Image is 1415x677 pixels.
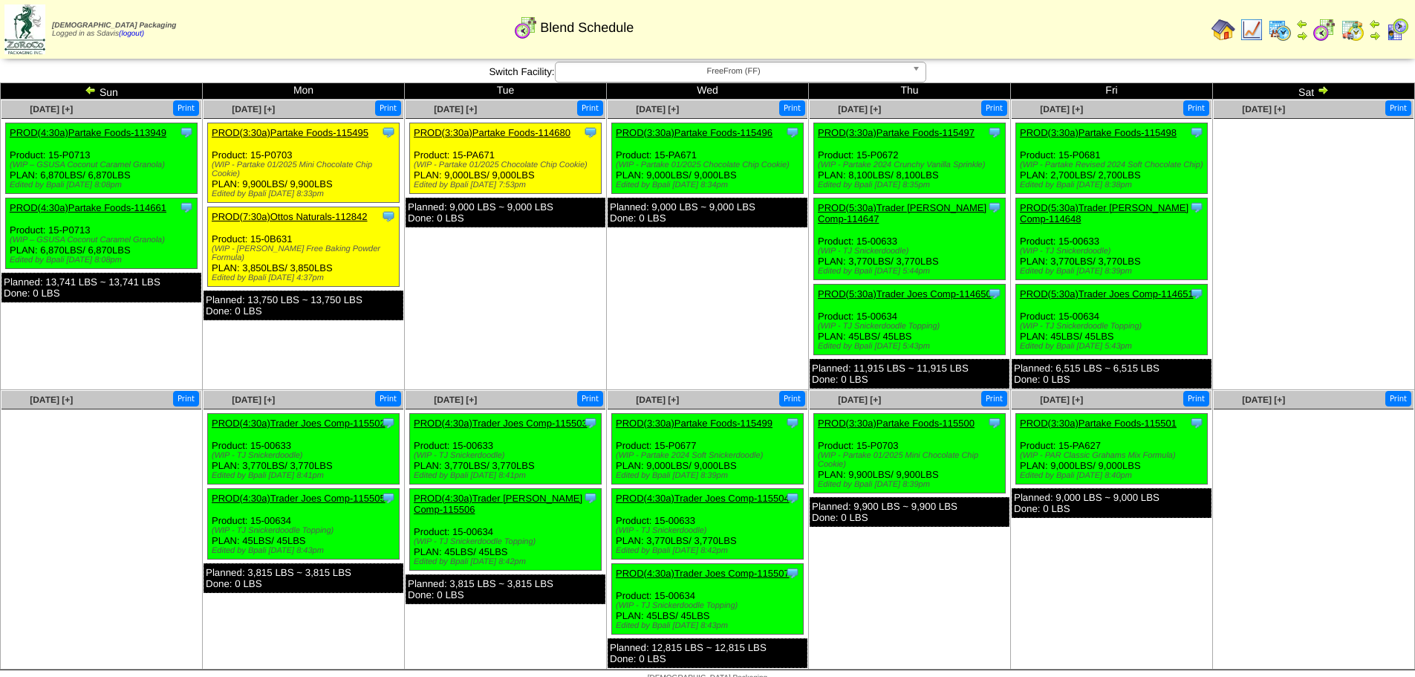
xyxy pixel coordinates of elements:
a: PROD(3:30a)Partake Foods-115500 [818,418,975,429]
img: Tooltip [987,286,1002,301]
span: [DEMOGRAPHIC_DATA] Packaging [52,22,176,30]
button: Print [981,391,1007,406]
div: Planned: 9,000 LBS ~ 9,000 LBS Done: 0 LBS [608,198,807,227]
div: Product: 15-00634 PLAN: 45LBS / 45LBS [814,285,1006,355]
div: Planned: 9,900 LBS ~ 9,900 LBS Done: 0 LBS [810,497,1009,527]
img: Tooltip [381,209,396,224]
button: Print [779,391,805,406]
div: (WIP - Partake 01/2025 Mini Chocolate Chip Cookie) [818,451,1005,469]
img: calendarprod.gif [1268,18,1292,42]
span: Blend Schedule [540,20,634,36]
div: Planned: 6,515 LBS ~ 6,515 LBS Done: 0 LBS [1012,359,1211,389]
a: PROD(7:30a)Ottos Naturals-112842 [212,211,368,222]
a: PROD(3:30a)Partake Foods-115496 [616,127,772,138]
img: Tooltip [381,490,396,505]
div: (WIP - TJ Snickerdoodle) [212,451,399,460]
div: Planned: 3,815 LBS ~ 3,815 LBS Done: 0 LBS [204,563,403,593]
a: [DATE] [+] [1040,395,1083,405]
a: PROD(3:30a)Partake Foods-114680 [414,127,570,138]
div: Product: 15-PA671 PLAN: 9,000LBS / 9,000LBS [410,123,602,194]
div: Product: 15-00633 PLAN: 3,770LBS / 3,770LBS [410,414,602,485]
div: Edited by Bpali [DATE] 8:35pm [818,181,1005,190]
div: (WIP - [PERSON_NAME] Free Baking Powder Formula) [212,244,399,262]
img: Tooltip [179,200,194,215]
div: Edited by Bpali [DATE] 8:43pm [616,621,803,630]
img: Tooltip [987,200,1002,215]
a: PROD(3:30a)Partake Foods-115495 [212,127,368,138]
div: Product: 15-PA671 PLAN: 9,000LBS / 9,000LBS [612,123,804,194]
a: PROD(3:30a)Partake Foods-115498 [1020,127,1177,138]
a: PROD(4:30a)Partake Foods-113949 [10,127,166,138]
div: (WIP - TJ Snickerdoodle Topping) [212,526,399,535]
span: [DATE] [+] [838,395,881,405]
img: Tooltip [785,490,800,505]
div: Edited by Bpali [DATE] 8:34pm [616,181,803,190]
img: arrowright.gif [1296,30,1308,42]
td: Wed [607,83,809,100]
div: Planned: 3,815 LBS ~ 3,815 LBS Done: 0 LBS [406,574,605,604]
img: home.gif [1211,18,1235,42]
div: (WIP - Partake 01/2025 Chocolate Chip Cookie) [414,161,601,169]
div: (WIP - TJ Snickerdoodle Topping) [1020,322,1207,331]
a: [DATE] [+] [30,395,73,405]
a: [DATE] [+] [1040,104,1083,114]
div: Planned: 11,915 LBS ~ 11,915 LBS Done: 0 LBS [810,359,1009,389]
button: Print [1385,100,1411,116]
div: Product: 15-00633 PLAN: 3,770LBS / 3,770LBS [1016,198,1208,280]
img: calendarinout.gif [1341,18,1364,42]
img: Tooltip [1189,415,1204,430]
img: Tooltip [583,125,598,140]
img: Tooltip [785,415,800,430]
div: Product: 15-00634 PLAN: 45LBS / 45LBS [208,489,400,560]
div: Edited by Bpali [DATE] 5:43pm [1020,342,1207,351]
span: [DATE] [+] [636,104,679,114]
div: Edited by Bpali [DATE] 8:41pm [414,471,601,480]
a: PROD(4:30a)Trader Joes Comp-115507 [616,568,790,579]
button: Print [375,391,401,406]
div: (WIP - Partake 2024 Soft Snickerdoodle) [616,451,803,460]
td: Sat [1213,83,1415,100]
button: Print [1183,100,1209,116]
button: Print [577,100,603,116]
img: Tooltip [1189,286,1204,301]
div: Edited by Bpali [DATE] 8:42pm [414,557,601,566]
div: Product: 15-00634 PLAN: 45LBS / 45LBS [410,489,602,571]
div: (WIP - TJ Snickerdoodle Topping) [414,537,601,546]
a: [DATE] [+] [1242,395,1285,405]
div: Product: 15-00633 PLAN: 3,770LBS / 3,770LBS [208,414,400,485]
a: PROD(5:30a)Trader [PERSON_NAME] Comp-114648 [1020,202,1188,224]
span: FreeFrom (FF) [562,62,906,80]
a: PROD(3:30a)Partake Foods-115499 [616,418,772,429]
img: line_graph.gif [1240,18,1263,42]
img: Tooltip [381,125,396,140]
div: (WIP - TJ Snickerdoodle) [414,451,601,460]
a: [DATE] [+] [636,395,679,405]
a: [DATE] [+] [232,395,275,405]
div: Product: 15-PA627 PLAN: 9,000LBS / 9,000LBS [1016,414,1208,485]
div: (WIP - TJ Snickerdoodle) [616,526,803,535]
div: Edited by Bpali [DATE] 8:39pm [818,480,1005,489]
a: PROD(5:30a)Trader Joes Comp-114651 [1020,288,1194,299]
button: Print [173,391,199,406]
img: Tooltip [583,490,598,505]
div: Product: 15-P0703 PLAN: 9,900LBS / 9,900LBS [814,414,1006,493]
img: Tooltip [1189,200,1204,215]
img: arrowright.gif [1317,84,1329,96]
button: Print [173,100,199,116]
td: Mon [203,83,405,100]
div: Edited by Bpali [DATE] 5:44pm [818,267,1005,276]
a: [DATE] [+] [30,104,73,114]
div: Product: 15-P0703 PLAN: 9,900LBS / 9,900LBS [208,123,400,203]
div: Edited by Bpali [DATE] 8:08pm [10,256,197,265]
div: Product: 15-P0713 PLAN: 6,870LBS / 6,870LBS [6,198,198,269]
div: (WIP – GSUSA Coconut Caramel Granola) [10,161,197,169]
div: Edited by Bpali [DATE] 8:33pm [212,190,399,198]
a: [DATE] [+] [838,104,881,114]
div: (WIP - TJ Snickerdoodle) [818,247,1005,256]
img: arrowright.gif [1369,30,1381,42]
a: PROD(3:30a)Partake Foods-115497 [818,127,975,138]
button: Print [375,100,401,116]
img: arrowleft.gif [85,84,97,96]
button: Print [1385,391,1411,406]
